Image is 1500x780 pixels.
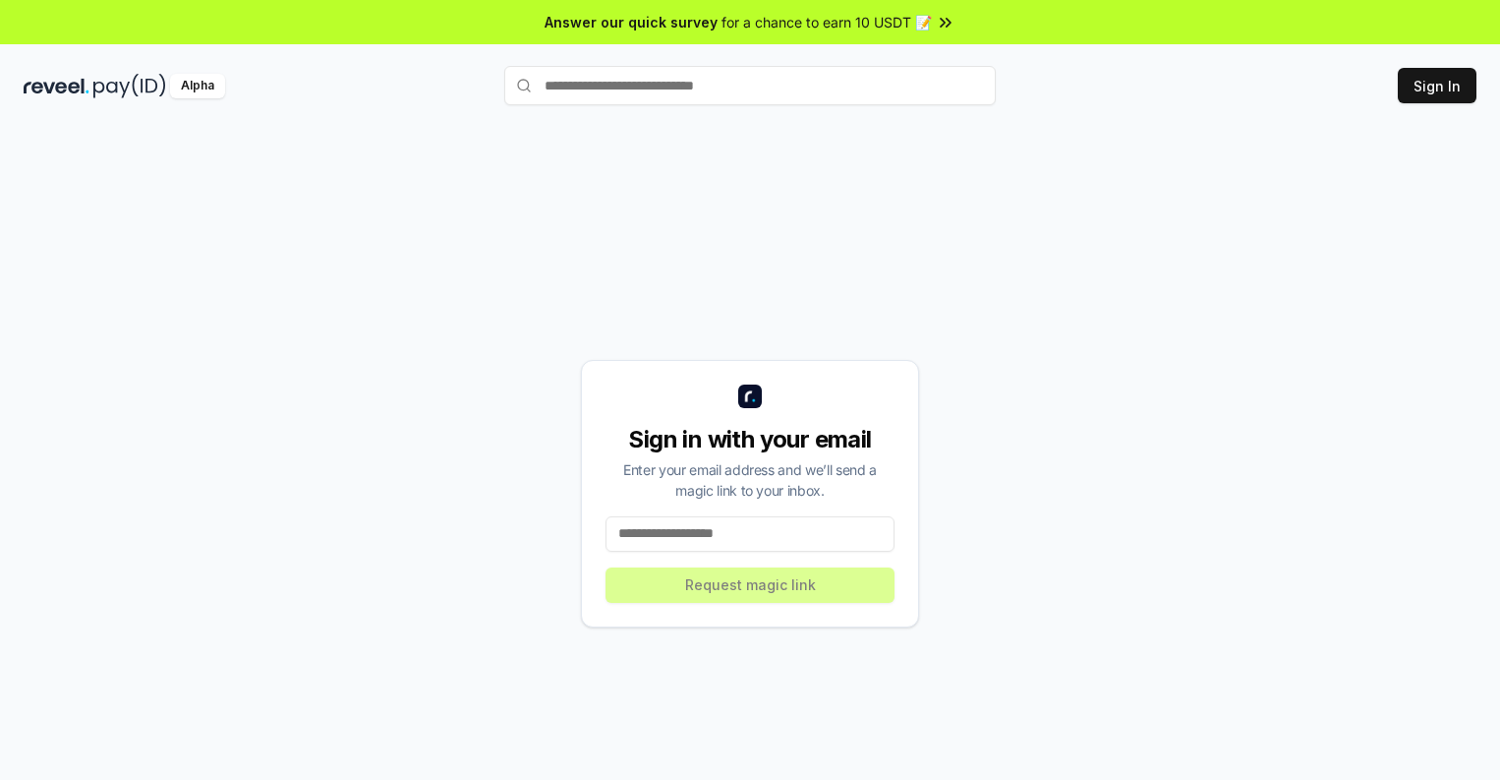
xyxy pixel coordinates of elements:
[24,74,89,98] img: reveel_dark
[93,74,166,98] img: pay_id
[545,12,718,32] span: Answer our quick survey
[1398,68,1476,103] button: Sign In
[170,74,225,98] div: Alpha
[606,459,894,501] div: Enter your email address and we’ll send a magic link to your inbox.
[606,424,894,455] div: Sign in with your email
[721,12,932,32] span: for a chance to earn 10 USDT 📝
[738,385,762,408] img: logo_small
